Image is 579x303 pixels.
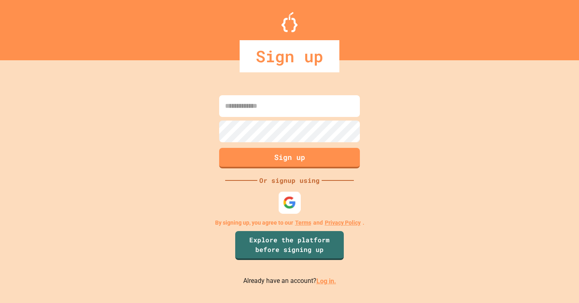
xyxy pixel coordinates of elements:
img: google-icon.svg [283,196,296,209]
div: Sign up [240,40,339,72]
div: Or signup using [257,176,322,185]
p: Already have an account? [243,276,336,286]
img: Logo.svg [281,12,298,32]
a: Terms [295,219,311,227]
p: By signing up, you agree to our and . [215,219,364,227]
a: Explore the platform before signing up [235,231,344,260]
a: Log in. [316,277,336,285]
button: Sign up [219,148,360,168]
a: Privacy Policy [325,219,361,227]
